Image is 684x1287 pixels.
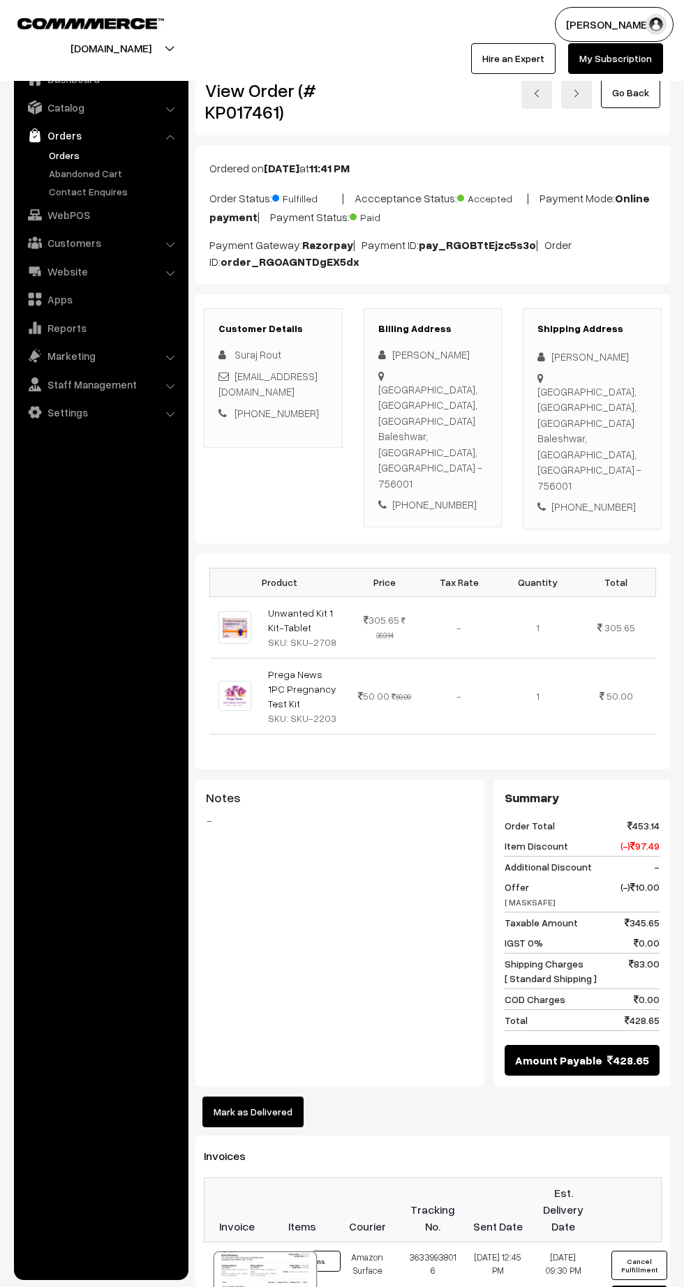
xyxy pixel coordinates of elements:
[378,497,488,513] div: [PHONE_NUMBER]
[607,1052,649,1069] span: 428.65
[536,622,540,633] span: 1
[466,1177,531,1242] th: Sent Date
[17,18,164,29] img: COMMMERCE
[572,89,581,98] img: right-arrow.png
[17,343,184,368] a: Marketing
[205,80,343,123] h2: View Order (# KP017461)
[505,1013,528,1028] span: Total
[45,184,184,199] a: Contact Enquires
[235,348,281,361] span: Suraj Rout
[505,859,592,874] span: Additional Discount
[505,897,556,908] span: [ MASKSAFE]
[218,611,251,644] img: UNWANTED KIT.jpeg
[498,568,577,596] th: Quantity
[202,1097,304,1127] button: Mark as Delivered
[555,7,674,42] button: [PERSON_NAME]
[505,992,565,1007] span: COD Charges
[17,259,184,284] a: Website
[625,1013,660,1028] span: 428.65
[210,568,350,596] th: Product
[419,238,536,252] b: pay_RGOBTtEjzc5s3o
[272,188,342,206] span: Fulfilled
[420,596,498,658] td: -
[221,255,359,269] b: order_RGOAGNTDgEX5dx
[505,838,568,853] span: Item Discount
[206,812,473,829] blockquote: -
[604,622,635,633] span: 305.65
[45,166,184,181] a: Abandoned Cart
[17,14,140,31] a: COMMMERCE
[364,614,399,626] span: 305.65
[17,202,184,227] a: WebPOS
[302,238,353,252] b: Razorpay
[358,690,389,702] span: 50.00
[204,1149,262,1163] span: Invoices
[17,287,184,312] a: Apps
[620,838,660,853] span: (-) 97.49
[218,370,318,398] a: [EMAIL_ADDRESS][DOMAIN_NAME]
[269,1177,335,1242] th: Items
[209,188,656,225] p: Order Status: | Accceptance Status: | Payment Mode: | Payment Status:
[209,160,656,176] p: Ordered on at
[577,568,655,596] th: Total
[209,236,656,270] p: Payment Gateway: | Payment ID: | Order ID:
[601,77,660,108] a: Go Back
[17,95,184,120] a: Catalog
[505,790,660,806] h3: Summary
[505,935,543,950] span: IGST 0%
[17,123,184,148] a: Orders
[420,658,498,734] td: -
[392,692,411,701] strike: 60.00
[350,206,419,225] span: Paid
[537,349,647,365] div: [PERSON_NAME]
[634,935,660,950] span: 0.00
[309,161,350,175] b: 11:41 PM
[378,323,488,335] h3: Billing Address
[268,635,341,649] div: SKU: SKU-2708
[17,315,184,340] a: Reports
[634,992,660,1007] span: 0.00
[205,1177,270,1242] th: Invoice
[206,790,473,806] h3: Notes
[218,323,328,335] h3: Customer Details
[350,568,420,596] th: Price
[268,668,336,709] a: Prega News 1PC Pregnancy Test Kit
[268,711,341,725] div: SKU: SKU-2203
[400,1177,466,1242] th: Tracking No.
[457,188,527,206] span: Accepted
[378,382,488,492] div: [GEOGRAPHIC_DATA], [GEOGRAPHIC_DATA], [GEOGRAPHIC_DATA] Baleshwar, [GEOGRAPHIC_DATA], [GEOGRAPHIC...
[537,499,647,515] div: [PHONE_NUMBER]
[533,89,541,98] img: left-arrow.png
[654,859,660,874] span: -
[568,43,663,74] a: My Subscription
[607,690,633,702] span: 50.00
[17,230,184,255] a: Customers
[22,31,200,66] button: [DOMAIN_NAME]
[505,956,597,986] span: Shipping Charges [ Standard Shipping ]
[268,607,333,633] a: Unwanted Kit 1 Kit-Tablet
[17,400,184,425] a: Settings
[646,14,667,35] img: user
[45,148,184,163] a: Orders
[505,915,578,930] span: Taxable Amount
[378,347,488,363] div: [PERSON_NAME]
[536,690,540,702] span: 1
[420,568,498,596] th: Tax Rate
[537,384,647,494] div: [GEOGRAPHIC_DATA], [GEOGRAPHIC_DATA], [GEOGRAPHIC_DATA] Baleshwar, [GEOGRAPHIC_DATA], [GEOGRAPHIC...
[627,818,660,833] span: 453.14
[505,880,556,909] span: Offer
[537,323,647,335] h3: Shipping Address
[505,818,555,833] span: Order Total
[620,880,660,909] span: (-) 10.00
[611,1251,667,1280] button: Cancel Fulfillment
[235,407,319,419] a: [PHONE_NUMBER]
[629,956,660,986] span: 83.00
[335,1177,401,1242] th: Courier
[264,161,299,175] b: [DATE]
[625,915,660,930] span: 345.65
[17,372,184,397] a: Staff Management
[530,1177,596,1242] th: Est. Delivery Date
[515,1052,602,1069] span: Amount Payable
[218,681,251,711] img: PREGANEWS1.png
[471,43,556,74] a: Hire an Expert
